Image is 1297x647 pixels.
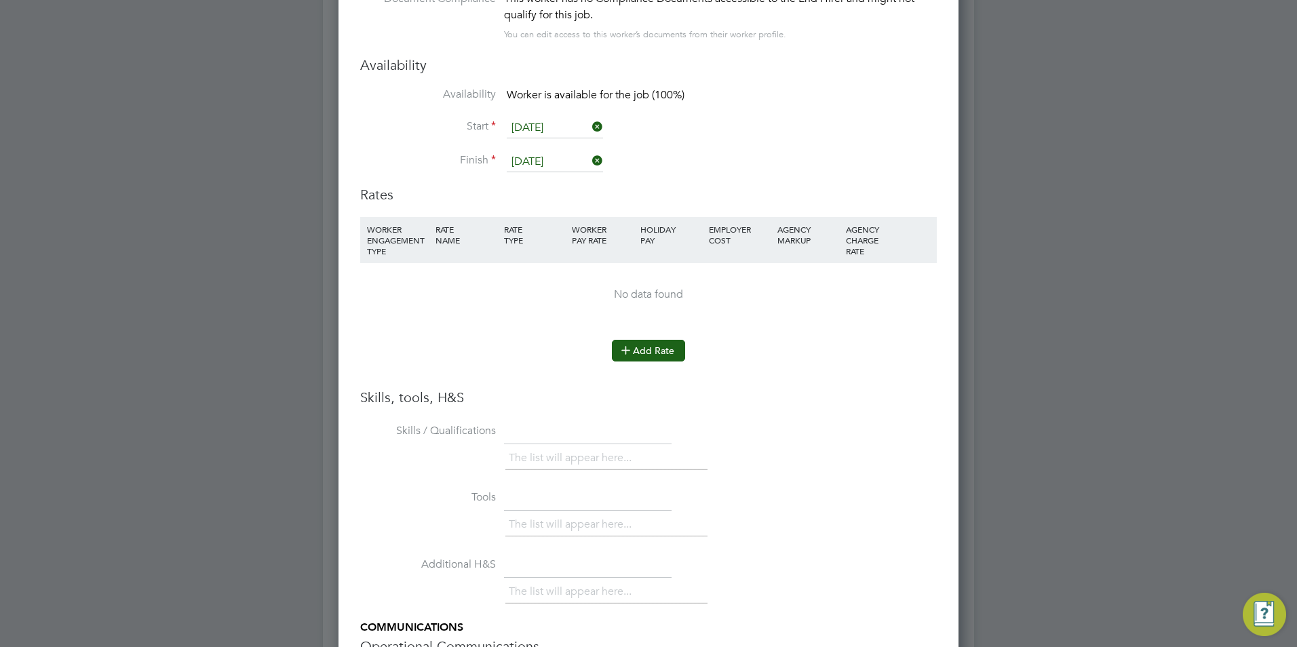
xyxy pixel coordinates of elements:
h3: Skills, tools, H&S [360,389,937,406]
label: Finish [360,153,496,168]
input: Select one [507,152,603,172]
span: Worker is available for the job (100%) [507,88,684,102]
label: Skills / Qualifications [360,424,496,438]
li: The list will appear here... [509,449,637,467]
div: WORKER PAY RATE [568,217,637,252]
li: The list will appear here... [509,583,637,601]
div: AGENCY CHARGE RATE [843,217,888,263]
div: WORKER ENGAGEMENT TYPE [364,217,432,263]
div: RATE NAME [432,217,501,252]
div: No data found [374,288,923,302]
div: HOLIDAY PAY [637,217,705,252]
div: AGENCY MARKUP [774,217,843,252]
h5: COMMUNICATIONS [360,621,937,635]
label: Tools [360,490,496,505]
label: Availability [360,87,496,102]
h3: Rates [360,186,937,203]
button: Add Rate [612,340,685,361]
button: Engage Resource Center [1243,593,1286,636]
input: Select one [507,118,603,138]
h3: Availability [360,56,937,74]
label: Additional H&S [360,557,496,572]
div: RATE TYPE [501,217,569,252]
label: Start [360,119,496,134]
div: You can edit access to this worker’s documents from their worker profile. [504,26,786,43]
li: The list will appear here... [509,515,637,534]
div: EMPLOYER COST [705,217,774,252]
